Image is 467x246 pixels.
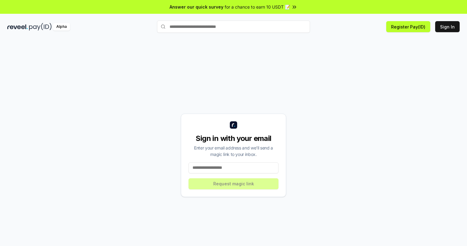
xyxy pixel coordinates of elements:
button: Register Pay(ID) [386,21,430,32]
div: Enter your email address and we’ll send a magic link to your inbox. [189,145,278,157]
span: for a chance to earn 10 USDT 📝 [225,4,290,10]
div: Alpha [53,23,70,31]
img: pay_id [29,23,52,31]
button: Sign In [435,21,460,32]
div: Sign in with your email [189,134,278,143]
img: reveel_dark [7,23,28,31]
img: logo_small [230,121,237,129]
span: Answer our quick survey [170,4,223,10]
